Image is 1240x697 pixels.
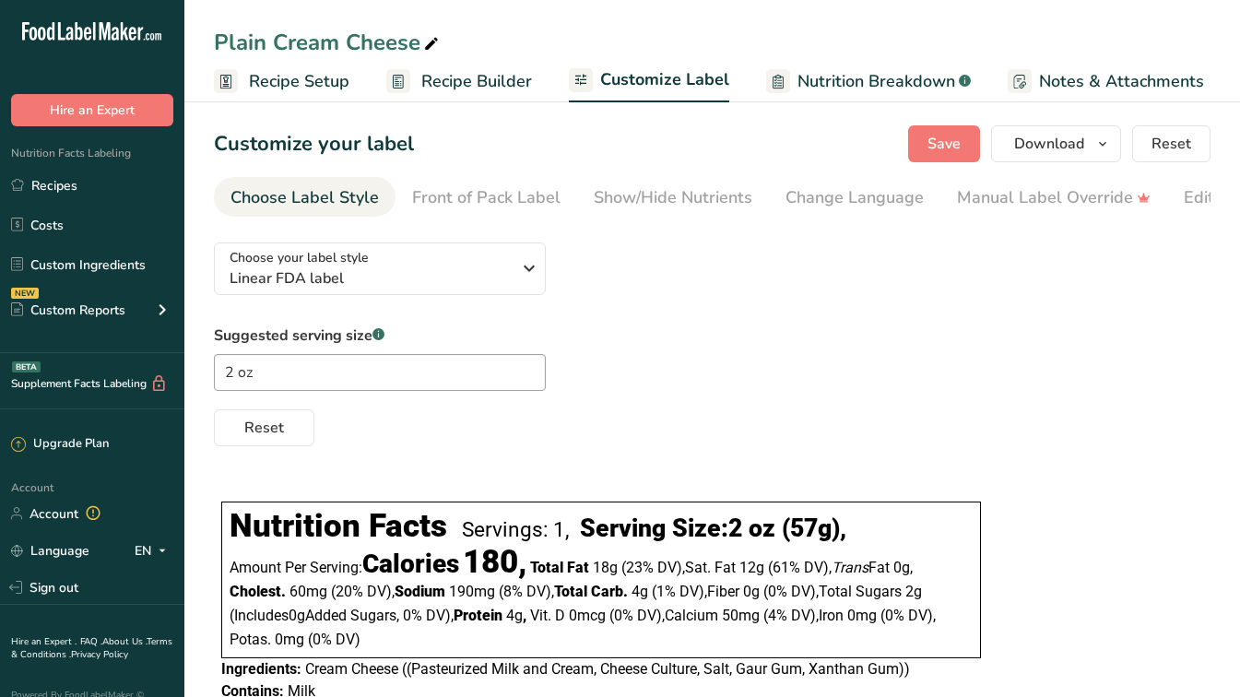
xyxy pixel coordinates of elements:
[102,635,147,648] a: About Us .
[214,61,349,102] a: Recipe Setup
[11,288,39,299] div: NEW
[80,635,102,648] a: FAQ .
[1039,69,1204,94] span: Notes & Attachments
[600,67,729,92] span: Customize Label
[11,635,172,661] a: Terms & Conditions .
[12,361,41,372] div: BETA
[421,69,532,94] span: Recipe Builder
[797,69,955,94] span: Nutrition Breakdown
[1008,61,1204,102] a: Notes & Attachments
[11,635,77,648] a: Hire an Expert .
[135,539,173,561] div: EN
[11,94,173,126] button: Hire an Expert
[766,61,971,102] a: Nutrition Breakdown
[71,648,128,661] a: Privacy Policy
[386,61,532,102] a: Recipe Builder
[11,435,109,454] div: Upgrade Plan
[569,59,729,103] a: Customize Label
[11,301,125,320] div: Custom Reports
[214,26,443,59] div: Plain Cream Cheese
[11,535,89,567] a: Language
[249,69,349,94] span: Recipe Setup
